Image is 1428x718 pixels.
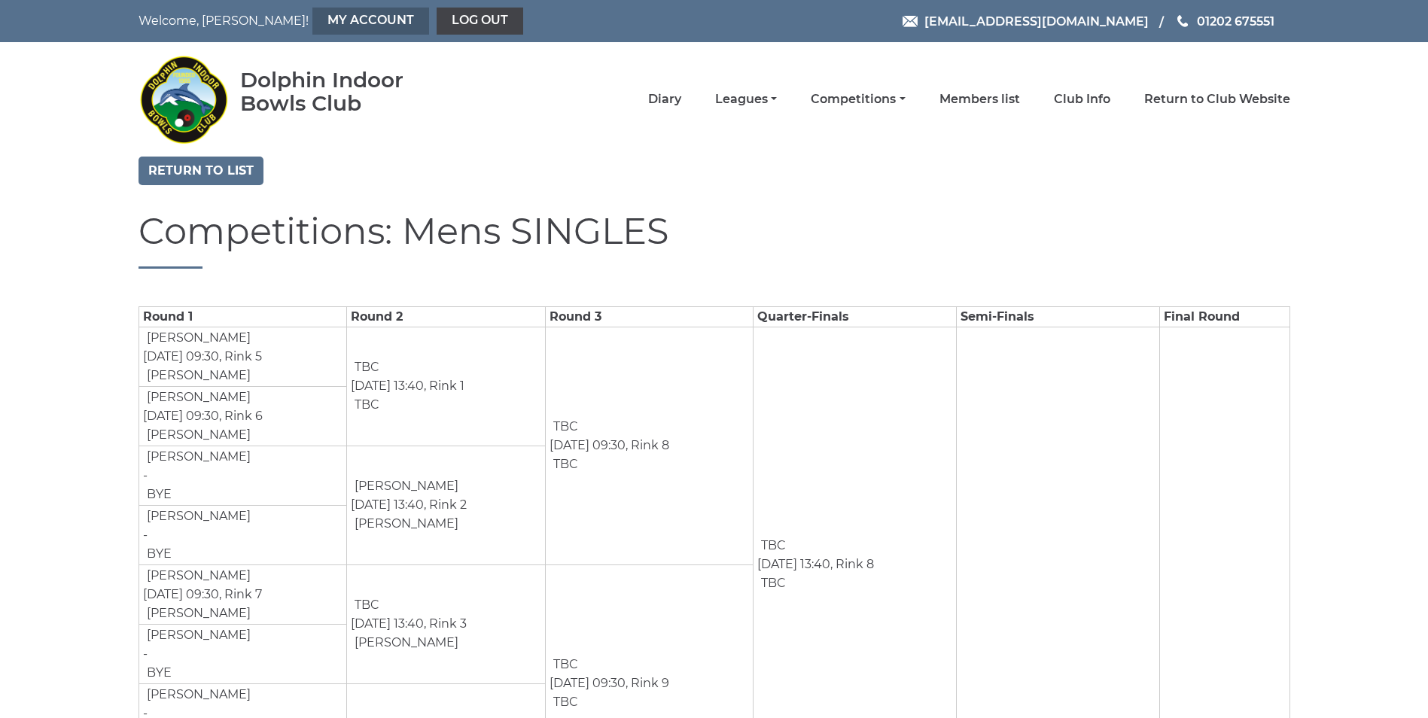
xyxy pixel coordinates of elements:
[143,388,251,407] td: [PERSON_NAME]
[545,327,753,564] td: [DATE] 09:30, Rink 8
[139,564,346,624] td: [DATE] 09:30, Rink 7
[139,8,605,35] nav: Welcome, [PERSON_NAME]!
[715,91,777,108] a: Leagues
[956,306,1159,327] td: Semi-Finals
[346,446,545,564] td: [DATE] 13:40, Rink 2
[143,485,172,504] td: BYE
[143,566,251,586] td: [PERSON_NAME]
[924,14,1149,28] span: [EMAIL_ADDRESS][DOMAIN_NAME]
[550,655,579,674] td: TBC
[139,446,346,505] td: -
[1054,91,1110,108] a: Club Info
[143,625,251,645] td: [PERSON_NAME]
[550,455,579,474] td: TBC
[903,16,918,27] img: Email
[240,68,452,115] div: Dolphin Indoor Bowls Club
[139,157,263,185] a: Return to list
[550,417,579,437] td: TBC
[351,476,459,496] td: [PERSON_NAME]
[757,536,787,555] td: TBC
[648,91,681,108] a: Diary
[139,306,346,327] td: Round 1
[143,425,251,445] td: [PERSON_NAME]
[139,505,346,564] td: -
[811,91,905,108] a: Competitions
[1159,306,1289,327] td: Final Round
[346,306,545,327] td: Round 2
[550,692,579,712] td: TBC
[143,685,251,704] td: [PERSON_NAME]
[139,211,1290,269] h1: Competitions: Mens SINGLES
[753,306,956,327] td: Quarter-Finals
[545,306,753,327] td: Round 3
[939,91,1020,108] a: Members list
[351,357,380,377] td: TBC
[143,604,251,623] td: [PERSON_NAME]
[139,327,346,386] td: [DATE] 09:30, Rink 5
[351,514,459,534] td: [PERSON_NAME]
[139,47,229,152] img: Dolphin Indoor Bowls Club
[143,507,251,526] td: [PERSON_NAME]
[139,624,346,683] td: -
[1144,91,1290,108] a: Return to Club Website
[312,8,429,35] a: My Account
[143,447,251,467] td: [PERSON_NAME]
[1175,12,1274,31] a: Phone us 01202 675551
[351,633,459,653] td: [PERSON_NAME]
[143,328,251,348] td: [PERSON_NAME]
[351,595,380,615] td: TBC
[757,573,787,593] td: TBC
[903,12,1149,31] a: Email [EMAIL_ADDRESS][DOMAIN_NAME]
[139,386,346,446] td: [DATE] 09:30, Rink 6
[346,327,545,446] td: [DATE] 13:40, Rink 1
[1177,15,1188,27] img: Phone us
[143,663,172,683] td: BYE
[346,564,545,683] td: [DATE] 13:40, Rink 3
[143,544,172,564] td: BYE
[351,395,380,415] td: TBC
[437,8,523,35] a: Log out
[143,366,251,385] td: [PERSON_NAME]
[1197,14,1274,28] span: 01202 675551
